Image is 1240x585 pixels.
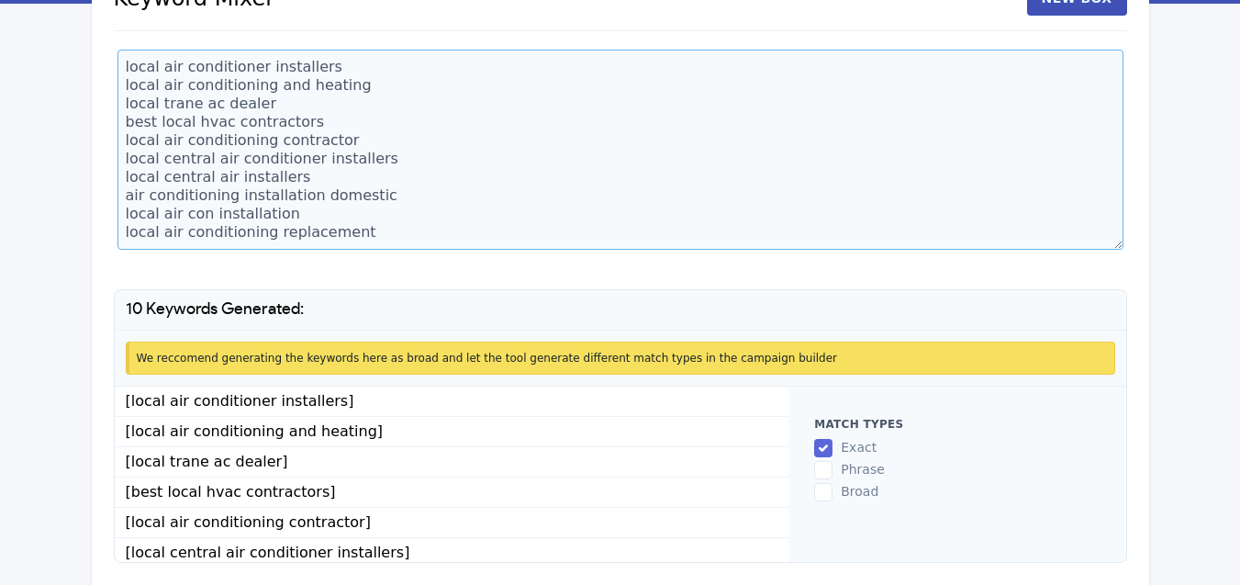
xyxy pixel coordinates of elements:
[841,462,885,477] span: phrase
[115,538,789,568] li: [local central air conditioner installers]
[814,416,1100,433] h2: Match types
[841,440,877,455] span: exact
[814,439,832,457] input: exact
[115,290,1126,330] h1: 10 Keywords Generated:
[115,508,789,538] li: [local air conditioning contractor]
[115,478,789,508] li: [best local hvac contractors]
[115,447,789,478] li: [local trane ac dealer]
[115,387,789,417] li: [local air conditioner installers]
[126,342,1115,375] div: We reccomend generating the keywords here as broad and let the tool generate different match type...
[814,461,832,479] input: phrase
[115,417,789,447] li: [local air conditioning and heating]
[814,483,832,501] input: broad
[841,484,878,499] span: broad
